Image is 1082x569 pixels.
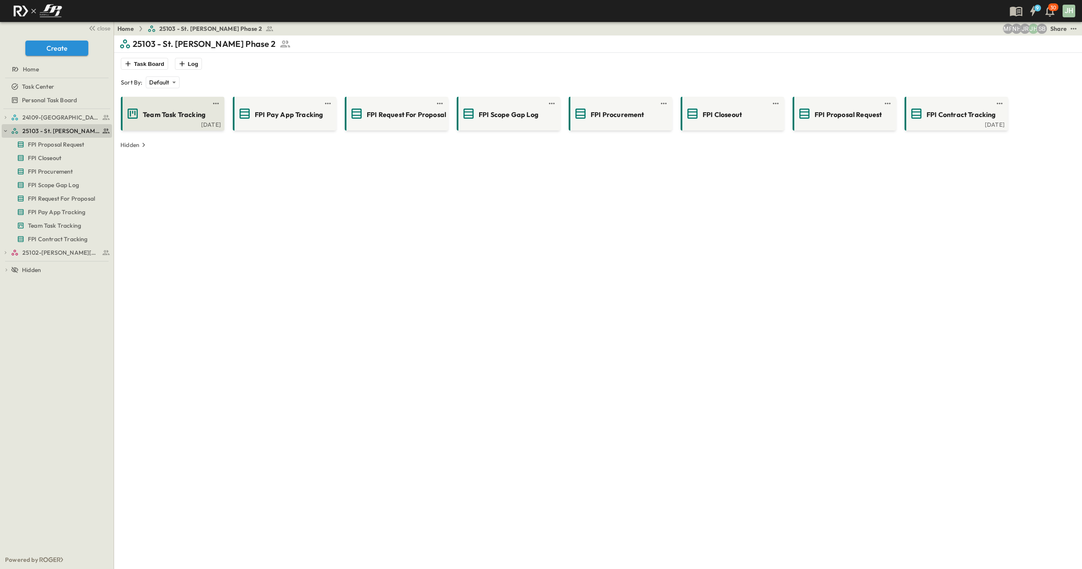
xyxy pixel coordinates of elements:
[1036,5,1039,11] h6: 9
[22,96,77,104] span: Personal Task Board
[255,110,323,120] span: FPI Pay App Tracking
[1020,24,1030,34] div: Jayden Ramirez (jramirez@fpibuilders.com)
[659,98,669,109] button: test
[2,220,110,231] a: Team Task Tracking
[123,120,221,127] a: [DATE]
[28,167,73,176] span: FPI Procurement
[120,141,139,149] p: Hidden
[117,25,279,33] nav: breadcrumbs
[479,110,538,120] span: FPI Scope Gap Log
[794,107,893,120] a: FPI Proposal Request
[1068,24,1079,34] button: test
[771,98,781,109] button: test
[146,76,179,88] div: Default
[159,25,262,33] span: 25103 - St. [PERSON_NAME] Phase 2
[2,63,110,75] a: Home
[682,107,781,120] a: FPI Closeout
[97,24,110,33] span: close
[117,25,134,33] a: Home
[2,232,112,246] div: FPI Contract Trackingtest
[1011,24,1022,34] div: Nila Hutcheson (nhutcheson@fpibuilders.com)
[2,152,110,164] a: FPI Closeout
[10,2,65,20] img: c8d7d1ed905e502e8f77bf7063faec64e13b34fdb1f2bdd94b0e311fc34f8000.png
[11,125,110,137] a: 25103 - St. [PERSON_NAME] Phase 2
[1050,4,1056,11] p: 30
[22,266,41,274] span: Hidden
[2,233,110,245] a: FPI Contract Tracking
[2,206,110,218] a: FPI Pay App Tracking
[28,140,84,149] span: FPI Proposal Request
[85,22,112,34] button: close
[1028,24,1038,34] div: Jose Hurtado (jhurtado@fpibuilders.com)
[2,165,112,178] div: FPI Procurementtest
[121,78,142,87] p: Sort By:
[28,154,61,162] span: FPI Closeout
[2,81,110,93] a: Task Center
[323,98,333,109] button: test
[175,58,202,70] button: Log
[2,192,112,205] div: FPI Request For Proposaltest
[591,110,644,120] span: FPI Procurement
[11,247,110,259] a: 25102-Christ The Redeemer Anglican Church
[2,93,112,107] div: Personal Task Boardtest
[117,139,151,151] button: Hidden
[2,219,112,232] div: Team Task Trackingtest
[1063,5,1075,17] div: JH
[25,41,88,56] button: Create
[22,82,54,91] span: Task Center
[435,98,445,109] button: test
[234,107,333,120] a: FPI Pay App Tracking
[23,65,39,74] span: Home
[1025,3,1041,19] button: 9
[123,107,221,120] a: Team Task Tracking
[143,110,205,120] span: Team Task Tracking
[149,78,169,87] p: Default
[458,107,557,120] a: FPI Scope Gap Log
[28,181,79,189] span: FPI Scope Gap Log
[2,151,112,165] div: FPI Closeouttest
[346,107,445,120] a: FPI Request For Proposal
[147,25,274,33] a: 25103 - St. [PERSON_NAME] Phase 2
[927,110,996,120] span: FPI Contract Tracking
[22,248,100,257] span: 25102-Christ The Redeemer Anglican Church
[22,113,100,122] span: 24109-St. Teresa of Calcutta Parish Hall
[2,193,110,204] a: FPI Request For Proposal
[1003,24,1013,34] div: Monica Pruteanu (mpruteanu@fpibuilders.com)
[28,221,81,230] span: Team Task Tracking
[2,139,110,150] a: FPI Proposal Request
[133,38,276,50] p: 25103 - St. [PERSON_NAME] Phase 2
[2,124,112,138] div: 25103 - St. [PERSON_NAME] Phase 2test
[211,98,221,109] button: test
[1062,4,1076,18] button: JH
[2,138,112,151] div: FPI Proposal Requesttest
[28,194,95,203] span: FPI Request For Proposal
[703,110,742,120] span: FPI Closeout
[883,98,893,109] button: test
[2,111,112,124] div: 24109-St. Teresa of Calcutta Parish Halltest
[570,107,669,120] a: FPI Procurement
[11,112,110,123] a: 24109-St. Teresa of Calcutta Parish Hall
[906,120,1005,127] a: [DATE]
[28,235,88,243] span: FPI Contract Tracking
[1050,25,1067,33] div: Share
[2,94,110,106] a: Personal Task Board
[906,107,1005,120] a: FPI Contract Tracking
[2,205,112,219] div: FPI Pay App Trackingtest
[995,98,1005,109] button: test
[367,110,446,120] span: FPI Request For Proposal
[28,208,85,216] span: FPI Pay App Tracking
[2,179,110,191] a: FPI Scope Gap Log
[547,98,557,109] button: test
[2,166,110,177] a: FPI Procurement
[815,110,882,120] span: FPI Proposal Request
[2,246,112,259] div: 25102-Christ The Redeemer Anglican Churchtest
[121,58,168,70] button: Task Board
[22,127,100,135] span: 25103 - St. [PERSON_NAME] Phase 2
[2,178,112,192] div: FPI Scope Gap Logtest
[1037,24,1047,34] div: Sterling Barnett (sterling@fpibuilders.com)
